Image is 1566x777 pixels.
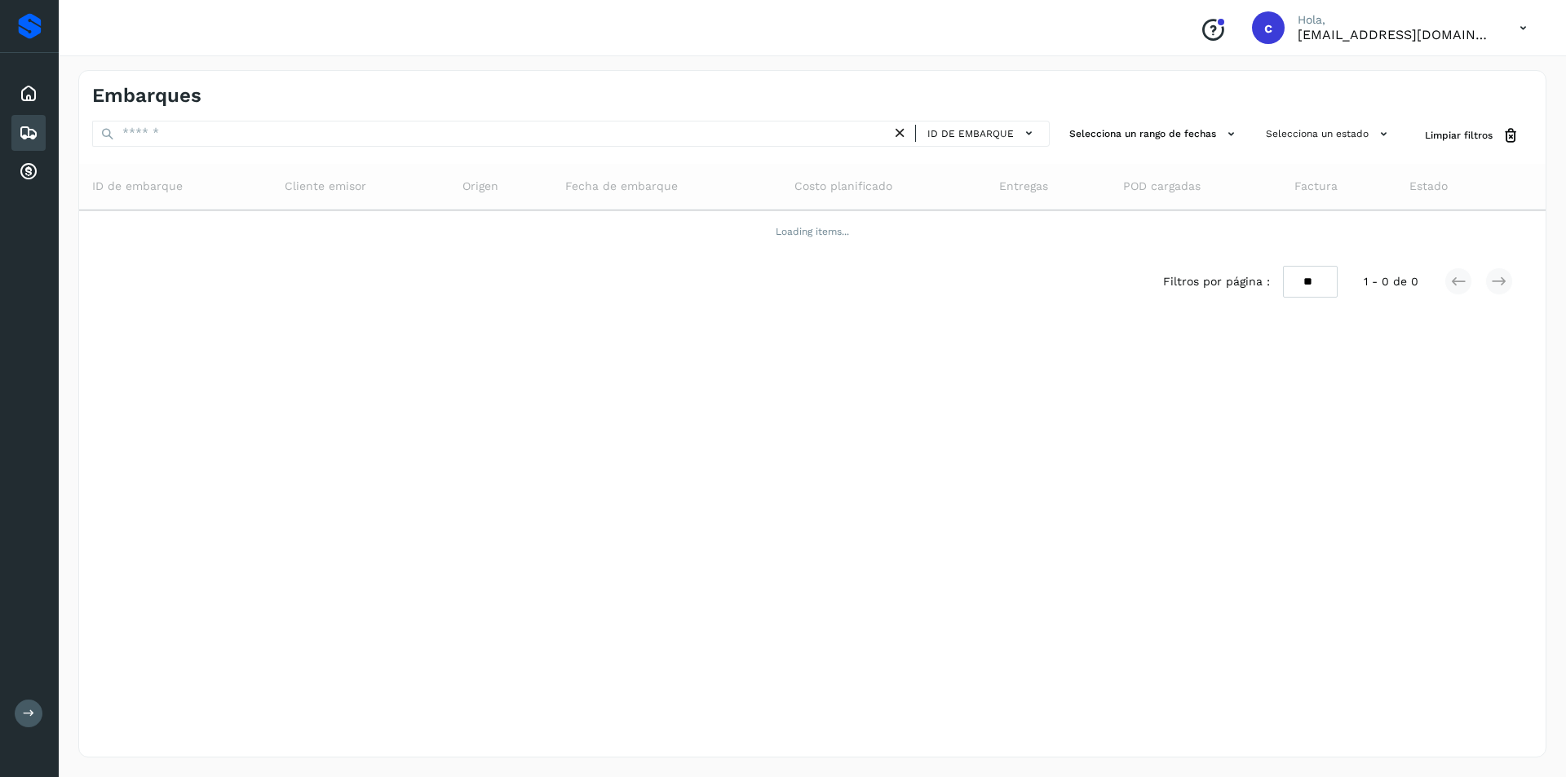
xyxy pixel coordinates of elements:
[999,178,1048,195] span: Entregas
[1163,273,1270,290] span: Filtros por página :
[1409,178,1448,195] span: Estado
[1425,128,1493,143] span: Limpiar filtros
[1294,178,1338,195] span: Factura
[1298,13,1493,27] p: Hola,
[565,178,678,195] span: Fecha de embarque
[462,178,498,195] span: Origen
[11,76,46,112] div: Inicio
[79,210,1546,253] td: Loading items...
[285,178,366,195] span: Cliente emisor
[92,178,183,195] span: ID de embarque
[1364,273,1418,290] span: 1 - 0 de 0
[927,126,1014,141] span: ID de embarque
[1123,178,1201,195] span: POD cargadas
[92,84,201,108] h4: Embarques
[1298,27,1493,42] p: carlosvazqueztgc@gmail.com
[11,154,46,190] div: Cuentas por cobrar
[11,115,46,151] div: Embarques
[1259,121,1399,148] button: Selecciona un estado
[922,121,1042,145] button: ID de embarque
[1412,121,1533,151] button: Limpiar filtros
[794,178,892,195] span: Costo planificado
[1063,121,1246,148] button: Selecciona un rango de fechas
